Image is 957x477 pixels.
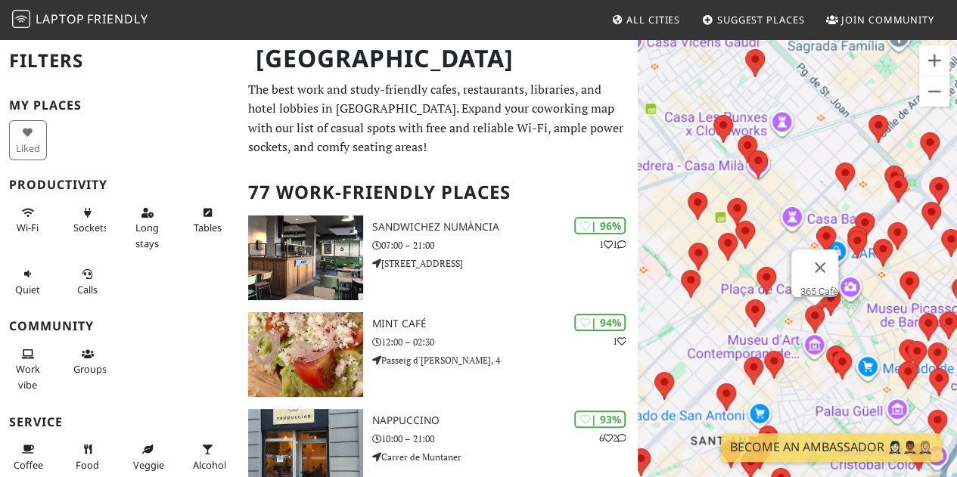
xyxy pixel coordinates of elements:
[36,11,85,27] span: Laptop
[372,317,638,330] h3: Mint Café
[372,256,638,271] p: [STREET_ADDRESS]
[87,11,148,27] span: Friendly
[598,237,626,252] p: 1 1
[135,221,159,249] span: Long stays
[372,335,638,349] p: 12:00 – 02:30
[372,353,638,367] p: Passeig d'[PERSON_NAME], 4
[800,286,838,297] a: 365 Cafè
[574,410,626,428] div: | 93%
[69,342,107,382] button: Groups
[9,38,230,84] h2: Filters
[248,169,629,215] h2: 77 Work-Friendly Places
[919,45,949,76] button: Ampliar
[696,6,811,33] a: Suggest Places
[372,414,638,427] h3: Nappuccino
[717,13,805,26] span: Suggest Places
[372,450,638,464] p: Carrer de Muntaner
[9,98,230,113] h3: My Places
[9,437,47,477] button: Coffee
[193,221,221,234] span: Work-friendly tables
[802,249,838,286] button: Cerrar
[193,458,226,472] span: Alcohol
[73,362,107,376] span: Group tables
[69,200,107,240] button: Sockets
[372,221,638,234] h3: SandwiChez Numància
[9,415,230,429] h3: Service
[14,458,43,472] span: Coffee
[73,221,108,234] span: Power sockets
[612,334,626,348] p: 1
[626,13,680,26] span: All Cities
[12,10,30,28] img: LaptopFriendly
[9,262,47,302] button: Quiet
[820,6,940,33] a: Join Community
[841,13,934,26] span: Join Community
[574,314,626,331] div: | 94%
[9,319,230,333] h3: Community
[605,6,686,33] a: All Cities
[248,215,363,300] img: SandwiChez Numància
[574,217,626,234] div: | 96%
[248,80,629,157] p: The best work and study-friendly cafes, restaurants, libraries, and hotel lobbies in [GEOGRAPHIC_...
[17,221,39,234] span: Stable Wi-Fi
[248,312,363,397] img: Mint Café
[188,200,226,240] button: Tables
[16,362,40,391] span: People working
[372,238,638,252] p: 07:00 – 21:00
[9,178,230,192] h3: Productivity
[69,262,107,302] button: Calls
[129,200,166,256] button: Long stays
[9,200,47,240] button: Wi-Fi
[133,458,164,472] span: Veggie
[129,437,166,477] button: Veggie
[76,458,99,472] span: Food
[9,342,47,397] button: Work vibe
[188,437,226,477] button: Alcohol
[12,7,148,33] a: LaptopFriendly LaptopFriendly
[15,283,40,296] span: Quiet
[77,283,98,296] span: Video/audio calls
[239,312,638,397] a: Mint Café | 94% 1 Mint Café 12:00 – 02:30 Passeig d'[PERSON_NAME], 4
[372,432,638,446] p: 10:00 – 21:00
[919,76,949,107] button: Reducir
[69,437,107,477] button: Food
[244,38,635,79] h1: [GEOGRAPHIC_DATA]
[239,215,638,300] a: SandwiChez Numància | 96% 11 SandwiChez Numància 07:00 – 21:00 [STREET_ADDRESS]
[721,433,942,462] a: Become an Ambassador 🤵🏻‍♀️🤵🏾‍♂️🤵🏼‍♀️
[598,431,626,445] p: 6 2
